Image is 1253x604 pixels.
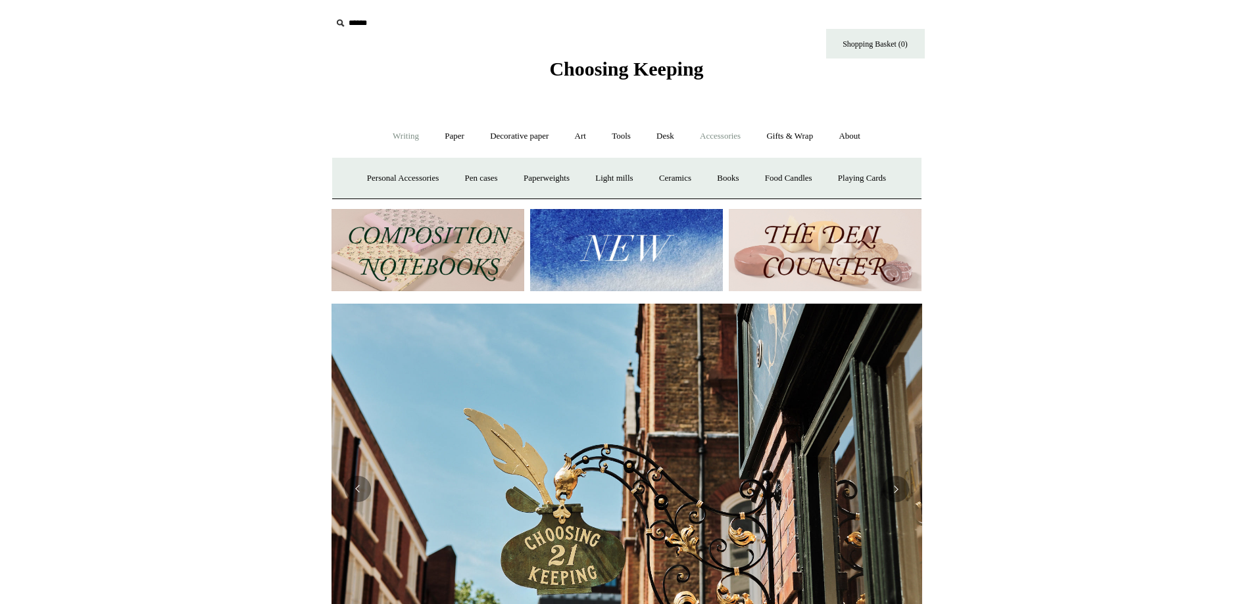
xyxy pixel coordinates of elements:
[826,29,925,58] a: Shopping Basket (0)
[433,119,476,154] a: Paper
[826,161,898,196] a: Playing Cards
[583,161,645,196] a: Light mills
[729,209,921,291] img: The Deli Counter
[688,119,752,154] a: Accessories
[530,209,723,291] img: New.jpg__PID:f73bdf93-380a-4a35-bcfe-7823039498e1
[453,161,509,196] a: Pen cases
[645,119,686,154] a: Desk
[827,119,872,154] a: About
[355,161,451,196] a: Personal Accessories
[754,119,825,154] a: Gifts & Wrap
[381,119,431,154] a: Writing
[549,58,703,80] span: Choosing Keeping
[332,209,524,291] img: 202302 Composition ledgers.jpg__PID:69722ee6-fa44-49dd-a067-31375e5d54ec
[549,68,703,78] a: Choosing Keeping
[883,476,909,502] button: Next
[647,161,703,196] a: Ceramics
[345,476,371,502] button: Previous
[512,161,581,196] a: Paperweights
[600,119,643,154] a: Tools
[753,161,824,196] a: Food Candles
[705,161,750,196] a: Books
[478,119,560,154] a: Decorative paper
[563,119,598,154] a: Art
